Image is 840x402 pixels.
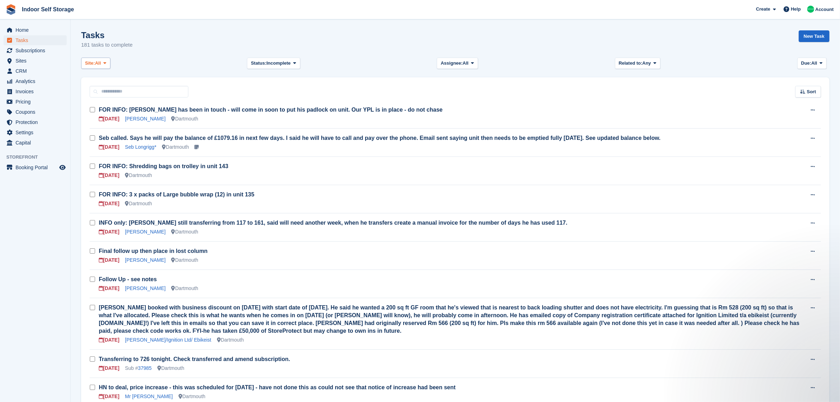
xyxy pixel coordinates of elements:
[16,46,58,55] span: Subscriptions
[125,172,152,179] div: Dartmouth
[16,56,58,66] span: Sites
[615,58,660,69] button: Related to: Any
[81,30,133,40] h1: Tasks
[799,30,829,42] a: New Task
[4,35,67,45] a: menu
[619,60,642,67] span: Related to:
[99,200,119,207] div: [DATE]
[16,66,58,76] span: CRM
[4,162,67,172] a: menu
[157,365,184,372] div: Dartmouth
[99,228,119,236] div: [DATE]
[217,336,244,344] div: Dartmouth
[99,336,119,344] div: [DATE]
[801,60,811,67] span: Due:
[99,365,119,372] div: [DATE]
[99,393,119,400] div: [DATE]
[16,128,58,137] span: Settings
[99,356,290,362] a: Transferring to 726 tonight. Check transferred and amend subscription.
[16,35,58,45] span: Tasks
[642,60,651,67] span: Any
[162,143,189,151] div: Dartmouth
[99,220,567,226] a: INFO only: [PERSON_NAME] still transferring from 117 to 161, said will need another week, when he...
[99,285,119,292] div: [DATE]
[99,115,119,123] div: [DATE]
[16,162,58,172] span: Booking Portal
[179,393,205,400] div: Dartmouth
[99,107,443,113] a: FOR INFO: [PERSON_NAME] has been in touch - will come in soon to put his padlock on unit. Our YPL...
[99,135,660,141] a: Seb called. Says he will pay the balance of £1079.16 in next few days. I said he will have to cal...
[4,46,67,55] a: menu
[16,107,58,117] span: Coupons
[125,365,152,372] div: Sub #
[437,58,478,69] button: Assignee: All
[16,25,58,35] span: Home
[251,60,266,67] span: Status:
[171,228,198,236] div: Dartmouth
[171,256,198,264] div: Dartmouth
[16,97,58,107] span: Pricing
[125,144,156,150] a: Seb Longrigg*
[171,285,198,292] div: Dartmouth
[4,138,67,148] a: menu
[99,248,207,254] a: Final follow up then place in lost column
[99,256,119,264] div: [DATE]
[95,60,101,67] span: All
[125,394,173,399] a: Mr [PERSON_NAME]
[99,143,119,151] div: [DATE]
[125,257,165,263] a: [PERSON_NAME]
[791,6,801,13] span: Help
[99,384,455,390] a: HN to deal, price increase - this was scheduled for [DATE] - have not done this as could not see ...
[171,115,198,123] div: Dartmouth
[815,6,834,13] span: Account
[99,172,119,179] div: [DATE]
[99,191,254,197] a: FOR INFO: 3 x packs of Large bubble wrap (12) in unit 135
[4,66,67,76] a: menu
[81,41,133,49] p: 181 tasks to complete
[58,163,67,172] a: Preview store
[125,229,165,235] a: [PERSON_NAME]
[4,87,67,96] a: menu
[4,107,67,117] a: menu
[807,88,816,95] span: Sort
[6,4,16,15] img: stora-icon-8386f47178a22dfd0bd8f6a31ec36ba5ce8667c1dd55bd0f319d3a0aa187defe.svg
[99,305,799,334] a: [PERSON_NAME] booked with business discount on [DATE] with start date of [DATE]. He said he wante...
[756,6,770,13] span: Create
[125,116,165,122] a: [PERSON_NAME]
[81,58,110,69] button: Site: All
[807,6,814,13] img: Helen Nicholls
[16,117,58,127] span: Protection
[85,60,95,67] span: Site:
[4,56,67,66] a: menu
[99,163,228,169] a: FOR INFO: Shredding bags on trolley in unit 143
[16,76,58,86] span: Analytics
[247,58,300,69] button: Status: Incomplete
[125,337,211,343] a: [PERSON_NAME]/Ignition Ltd/ Ebikeist
[266,60,291,67] span: Incomplete
[16,87,58,96] span: Invoices
[797,58,827,69] button: Due: All
[4,128,67,137] a: menu
[4,76,67,86] a: menu
[4,117,67,127] a: menu
[19,4,77,15] a: Indoor Self Storage
[811,60,817,67] span: All
[99,276,157,282] a: Follow Up - see notes
[16,138,58,148] span: Capital
[125,200,152,207] div: Dartmouth
[4,97,67,107] a: menu
[6,154,70,161] span: Storefront
[463,60,469,67] span: All
[4,25,67,35] a: menu
[441,60,463,67] span: Assignee:
[125,285,165,291] a: [PERSON_NAME]
[138,365,152,371] a: 37985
